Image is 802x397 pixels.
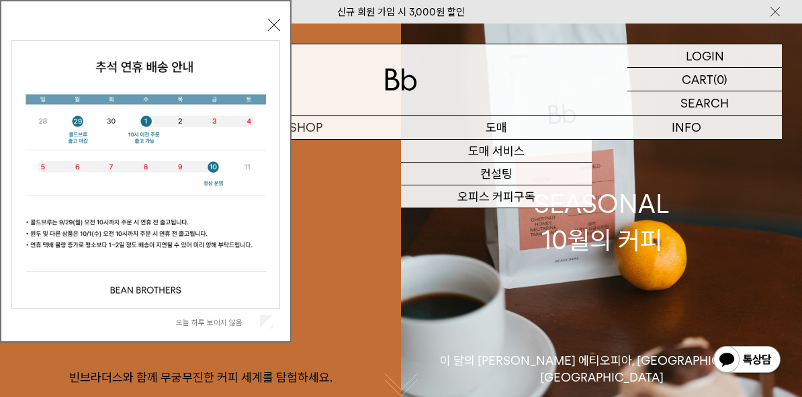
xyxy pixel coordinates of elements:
p: 이 달의 [PERSON_NAME] 에티오피아, [GEOGRAPHIC_DATA], [GEOGRAPHIC_DATA] [401,353,802,386]
a: 컨설팅 [401,163,592,185]
p: INFO [592,116,783,139]
a: SHOP [211,116,402,139]
p: LOGIN [686,44,724,67]
a: CART (0) [627,68,782,91]
div: SEASONAL 10월의 커피 [534,186,670,257]
p: SEARCH [680,91,729,115]
img: 로고 [385,69,417,91]
a: 오피스 커피구독 [401,185,592,208]
img: 5e4d662c6b1424087153c0055ceb1a13_140731.jpg [12,41,279,308]
a: LOGIN [627,44,782,68]
button: 닫기 [268,19,280,31]
p: CART [682,68,713,91]
p: (0) [713,68,727,91]
img: 카카오톡 채널 1:1 채팅 버튼 [712,345,782,377]
a: 도매 서비스 [401,140,592,163]
p: 도매 [401,116,592,139]
label: 오늘 하루 보이지 않음 [176,318,257,327]
a: 신규 회원 가입 시 3,000원 할인 [337,6,465,18]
